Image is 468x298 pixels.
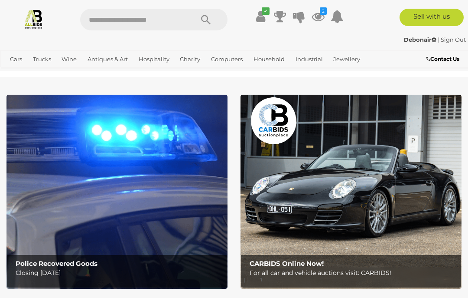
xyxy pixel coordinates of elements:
[23,9,44,29] img: Allbids.com.au
[320,7,327,15] i: 2
[404,36,438,43] a: Debonair
[254,9,267,24] a: ✔
[16,259,97,268] b: Police Recovered Goods
[84,52,131,66] a: Antiques & Art
[6,95,227,289] a: Police Recovered Goods Police Recovered Goods Closing [DATE]
[292,52,326,66] a: Industrial
[34,66,58,81] a: Sports
[438,36,439,43] span: |
[426,56,459,62] b: Contact Us
[62,66,130,81] a: [GEOGRAPHIC_DATA]
[6,66,30,81] a: Office
[312,9,325,24] a: 2
[250,268,457,278] p: For all car and vehicle auctions visit: CARBIDS!
[426,54,461,64] a: Contact Us
[135,52,173,66] a: Hospitality
[16,268,223,278] p: Closing [DATE]
[58,52,80,66] a: Wine
[176,52,204,66] a: Charity
[250,52,288,66] a: Household
[441,36,466,43] a: Sign Out
[6,95,227,289] img: Police Recovered Goods
[250,259,324,268] b: CARBIDS Online Now!
[184,9,227,30] button: Search
[240,95,461,289] img: CARBIDS Online Now!
[262,7,270,15] i: ✔
[240,95,461,289] a: CARBIDS Online Now! CARBIDS Online Now! For all car and vehicle auctions visit: CARBIDS!
[6,52,26,66] a: Cars
[29,52,55,66] a: Trucks
[330,52,364,66] a: Jewellery
[404,36,436,43] strong: Debonair
[208,52,246,66] a: Computers
[400,9,464,26] a: Sell with us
